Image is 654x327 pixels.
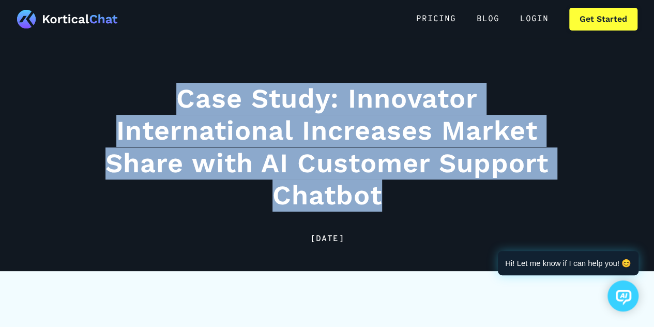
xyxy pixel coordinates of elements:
[406,8,466,31] a: Pricing
[98,233,556,245] div: [DATE]
[98,83,556,212] h1: Case Study: Innovator International Increases Market Share with AI Customer Support Chatbot
[466,8,510,31] a: Blog
[510,8,559,31] a: Login
[569,8,637,31] a: Get Started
